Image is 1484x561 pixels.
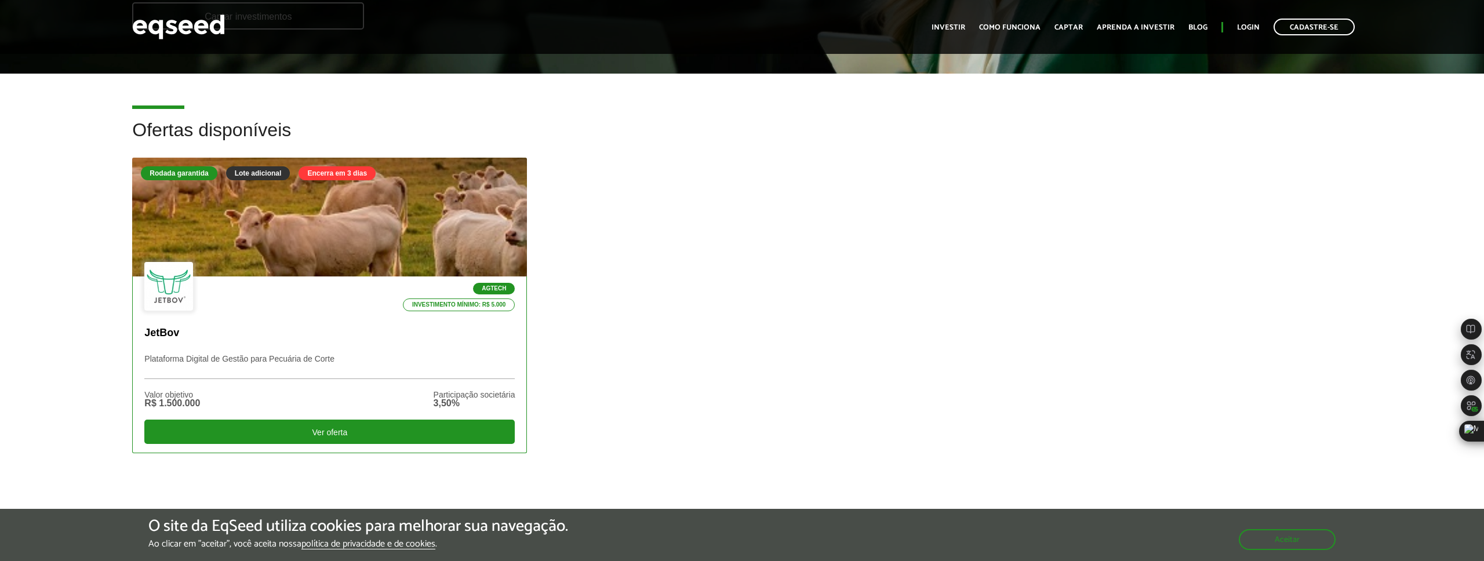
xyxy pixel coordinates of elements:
button: Aceitar [1239,529,1336,550]
a: Rodada garantida Lote adicional Encerra em 3 dias Agtech Investimento mínimo: R$ 5.000 JetBov Pla... [132,158,527,453]
h5: O site da EqSeed utiliza cookies para melhorar sua navegação. [148,518,568,535]
div: Encerra em 3 dias [299,166,376,180]
a: Login [1237,24,1260,31]
p: Agtech [473,283,515,294]
p: Ao clicar em "aceitar", você aceita nossa . [148,538,568,549]
div: Participação societária [434,391,515,399]
p: Investimento mínimo: R$ 5.000 [403,298,515,311]
div: Ver oferta [144,420,515,444]
a: política de privacidade e de cookies [301,540,435,549]
p: JetBov [144,327,515,340]
div: 3,50% [434,399,515,408]
div: Rodada garantida [141,166,217,180]
p: Plataforma Digital de Gestão para Pecuária de Corte [144,354,515,379]
a: Blog [1188,24,1207,31]
a: Captar [1054,24,1083,31]
a: Investir [932,24,965,31]
a: Cadastre-se [1274,19,1355,35]
div: R$ 1.500.000 [144,399,200,408]
img: EqSeed [132,12,225,42]
div: Valor objetivo [144,391,200,399]
h2: Ofertas disponíveis [132,120,1351,158]
a: Como funciona [979,24,1041,31]
a: Aprenda a investir [1097,24,1174,31]
div: Lote adicional [226,166,290,180]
